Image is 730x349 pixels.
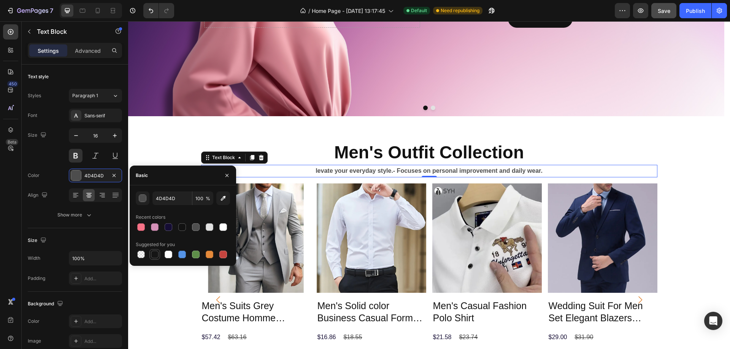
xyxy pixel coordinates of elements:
[72,92,98,99] span: Paragraph 1
[136,241,175,248] div: Suggested for you
[136,172,148,179] div: Basic
[28,299,65,309] div: Background
[28,338,41,344] div: Image
[704,312,722,330] div: Open Intercom Messenger
[7,81,18,87] div: 450
[73,310,93,322] div: $57.42
[651,3,676,18] button: Save
[143,3,174,18] div: Undo/Redo
[411,7,427,14] span: Default
[73,278,182,304] h2: Men's Suits Grey Costume Homme Wedding Outfits 3 Piece
[501,267,523,290] button: Carousel Next Arrow
[128,21,730,349] iframe: Design area
[187,146,265,153] strong: levate your everyday style.
[28,172,40,179] div: Color
[420,162,529,272] a: Wedding Suit For Men Set Elegant Blazers Formal 2 Pieces
[206,121,396,141] strong: Men's Outfit Collection
[84,112,120,119] div: Sans-serif
[28,73,49,80] div: Text style
[28,92,41,99] div: Styles
[73,144,529,156] div: Rich Text Editor. Editing area: main
[73,162,182,272] a: Men's Suits Grey Costume Homme Wedding Outfits 3 Piece
[214,310,235,322] div: $18.55
[303,84,307,89] button: Dot
[28,255,40,262] div: Width
[38,47,59,55] p: Settings
[37,27,102,36] p: Text Block
[420,278,529,304] h2: Wedding Suit For Men Set Elegant Blazers Formal 2 Pieces
[84,338,120,345] div: Add...
[686,7,705,15] div: Publish
[84,318,120,325] div: Add...
[73,119,529,144] h2: Rich Text Editor. Editing area: main
[420,310,440,322] div: $29.00
[79,267,102,290] button: Carousel Back Arrow
[28,318,40,325] div: Color
[136,214,165,221] div: Recent colors
[28,275,45,282] div: Padding
[295,84,300,89] button: Dot
[74,120,528,143] p: ⁠⁠⁠⁠⁠⁠⁠
[658,8,670,14] span: Save
[679,3,711,18] button: Publish
[83,133,108,140] div: Text Block
[99,310,119,322] div: $63.16
[84,275,120,282] div: Add...
[330,310,350,322] div: $23.74
[75,47,101,55] p: Advanced
[312,7,385,15] span: Home Page - [DATE] 13:17:45
[28,235,48,246] div: Size
[69,89,122,103] button: Paragraph 1
[189,310,209,322] div: $16.86
[441,7,479,14] span: Need republishing
[50,6,53,15] p: 7
[206,195,210,202] span: %
[28,112,37,119] div: Font
[152,191,192,205] input: Eg: FFFFFF
[74,144,528,155] p: - Focuses on personal improvement and daily wear.
[84,172,106,179] div: 4D4D4D
[69,251,122,265] input: Auto
[6,139,18,145] div: Beta
[304,310,324,322] div: $21.58
[28,130,48,141] div: Size
[3,3,57,18] button: 7
[304,278,414,304] h2: Men's Casual Fashion Polo Shirt
[28,190,49,201] div: Align
[189,162,298,272] a: Men's Solid color Business Casual Formal shirt Fashion
[28,208,122,222] button: Show more
[446,310,466,322] div: $31.90
[304,162,414,272] a: Men's Casual Fashion Polo Shirt
[189,278,298,304] h2: Men's Solid color Business Casual Formal shirt Fashion
[57,211,93,219] div: Show more
[308,7,310,15] span: /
